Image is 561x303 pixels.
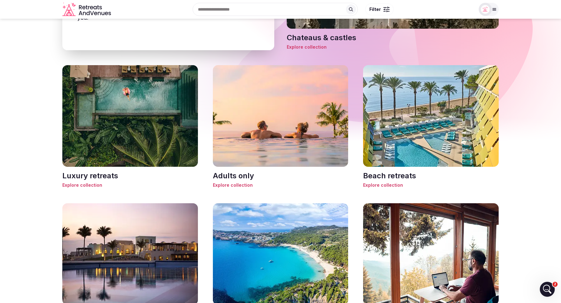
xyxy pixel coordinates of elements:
[287,44,499,50] span: Explore collection
[363,65,499,167] img: Beach retreats
[213,65,348,188] a: Adults onlyAdults onlyExplore collection
[363,171,499,181] h3: Beach retreats
[62,2,112,17] a: Visit the homepage
[363,65,499,188] a: Beach retreatsBeach retreatsExplore collection
[365,3,394,15] button: Filter
[553,282,558,287] span: 2
[213,65,348,167] img: Adults only
[363,182,499,188] span: Explore collection
[213,171,348,181] h3: Adults only
[369,6,381,12] span: Filter
[62,182,198,188] span: Explore collection
[62,171,198,181] h3: Luxury retreats
[213,182,348,188] span: Explore collection
[62,65,198,188] a: Luxury retreatsLuxury retreatsExplore collection
[540,282,555,297] iframe: Intercom live chat
[62,2,112,17] svg: Retreats and Venues company logo
[62,65,198,167] img: Luxury retreats
[287,32,499,43] h3: Chateaus & castles
[481,5,490,14] img: Matt Grant Oakes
